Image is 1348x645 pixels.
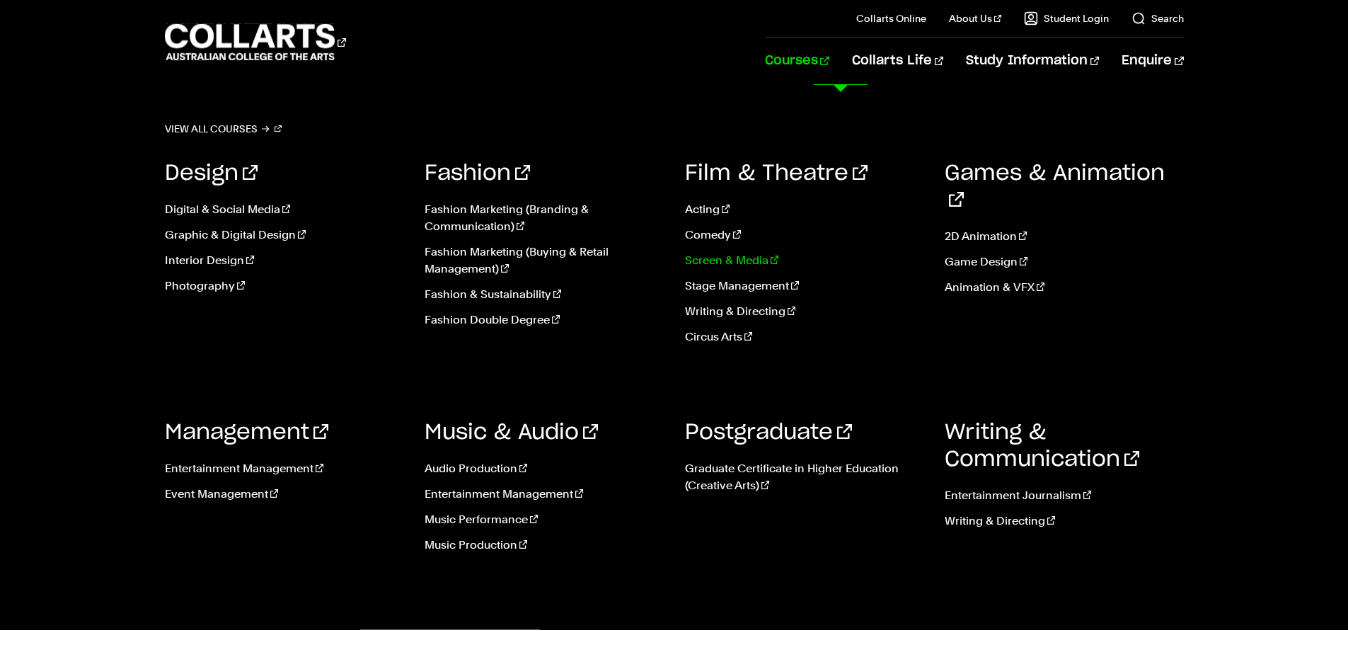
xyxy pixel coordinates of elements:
[945,228,1184,245] a: 2D Animation
[685,252,924,269] a: Screen & Media
[949,11,1001,25] a: About Us
[685,303,924,320] a: Writing & Directing
[165,252,404,269] a: Interior Design
[685,329,924,346] a: Circus Arts
[945,422,1139,470] a: Writing & Communication
[165,460,404,477] a: Entertainment Management
[966,38,1099,84] a: Study Information
[425,286,664,303] a: Fashion & Sustainability
[165,119,282,139] a: View all courses
[852,38,943,84] a: Collarts Life
[1024,11,1109,25] a: Student Login
[945,513,1184,530] a: Writing & Directing
[685,422,852,443] a: Postgraduate
[425,537,664,554] a: Music Production
[765,38,829,84] a: Courses
[165,486,404,503] a: Event Management
[945,279,1184,296] a: Animation & VFX
[165,22,346,62] div: Go to homepage
[425,163,530,184] a: Fashion
[425,422,598,443] a: Music & Audio
[685,163,868,184] a: Film & Theatre
[165,422,328,443] a: Management
[1131,11,1184,25] a: Search
[856,11,926,25] a: Collarts Online
[425,312,664,329] a: Fashion Double Degree
[165,278,404,295] a: Photography
[425,244,664,278] a: Fashion Marketing (Buying & Retail Management)
[945,163,1165,211] a: Games & Animation
[685,460,924,494] a: Graduate Certificate in Higher Education (Creative Arts)
[945,253,1184,270] a: Game Design
[685,201,924,218] a: Acting
[685,278,924,295] a: Stage Management
[425,460,664,477] a: Audio Production
[685,227,924,244] a: Comedy
[1122,38,1183,84] a: Enquire
[165,201,404,218] a: Digital & Social Media
[165,227,404,244] a: Graphic & Digital Design
[425,201,664,235] a: Fashion Marketing (Branding & Communication)
[945,487,1184,504] a: Entertainment Journalism
[425,486,664,503] a: Entertainment Management
[425,511,664,528] a: Music Performance
[165,163,258,184] a: Design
